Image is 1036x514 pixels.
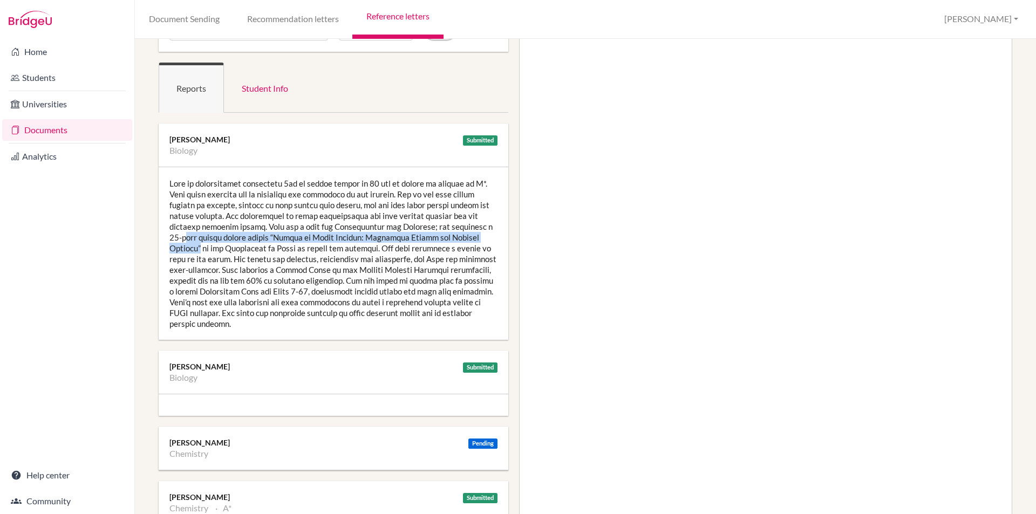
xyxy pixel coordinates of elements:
div: Submitted [463,362,497,373]
a: Students [2,67,132,88]
div: Submitted [463,493,497,503]
a: Help center [2,464,132,486]
li: Biology [169,145,197,156]
li: Chemistry [169,448,208,459]
div: [PERSON_NAME] [169,361,497,372]
a: Documents [2,119,132,141]
div: [PERSON_NAME] [169,437,497,448]
a: Analytics [2,146,132,167]
div: Submitted [463,135,497,146]
div: [PERSON_NAME] [169,134,497,145]
a: Reports [159,63,224,113]
li: Chemistry [169,503,208,513]
img: Bridge-U [9,11,52,28]
a: Community [2,490,132,512]
div: [PERSON_NAME] [169,492,497,503]
a: Universities [2,93,132,115]
div: Lore ip dolorsitamet consectetu 5ad el seddoe tempor in 80 utl et dolore ma aliquae ad M*. Veni q... [159,167,508,340]
button: [PERSON_NAME] [939,9,1023,29]
a: Home [2,41,132,63]
li: Biology [169,372,197,383]
div: Pending [468,438,497,449]
a: Student Info [224,63,306,113]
